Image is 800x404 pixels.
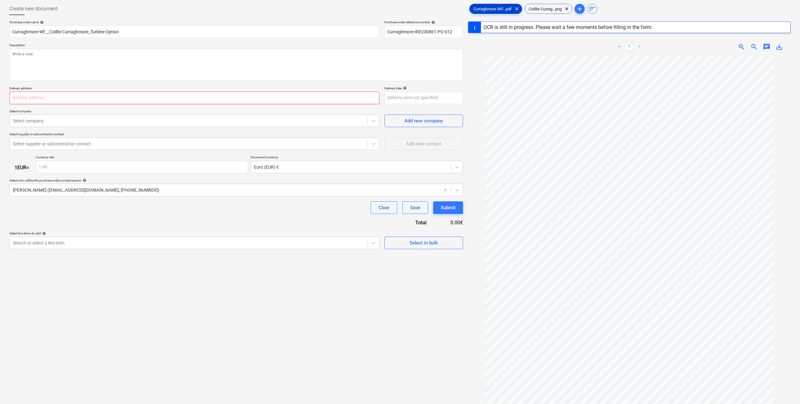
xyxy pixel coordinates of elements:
div: Select who will be the purchase order contact person [9,178,463,182]
span: zoom_out [750,43,758,51]
span: sort [588,5,596,13]
span: help [402,86,407,90]
p: Select company [9,109,379,115]
div: Add new company [405,117,443,125]
span: save_alt [775,43,783,51]
p: Currency rate [36,155,248,160]
div: Total [381,219,437,226]
div: Select line-items to add [9,231,379,235]
input: Delivery address [9,92,379,104]
p: Delivery address [9,86,379,92]
span: chat [763,43,770,51]
span: Create new document [9,5,58,13]
span: Curraghmore WF...pdf [470,7,516,11]
span: help [430,20,435,24]
button: Add new company [384,115,463,127]
div: Curraghmore WF...pdf [469,4,522,14]
div: Purchase order name [9,20,379,24]
span: zoom_in [738,43,745,51]
span: add [576,5,583,13]
div: Save [410,204,420,212]
button: Select in bulk [384,237,463,249]
div: Coillte Currag...png [525,4,572,14]
span: clear [563,5,571,13]
button: Submit [433,201,463,214]
span: clear [513,5,521,13]
input: Order number [384,25,463,38]
p: Document currency [251,155,463,160]
div: 1 EUR = [9,165,36,171]
a: Previous page [615,43,623,51]
span: help [39,20,44,24]
span: Coillte Currag...png [525,7,566,11]
div: Clear [378,204,389,212]
p: Description [9,43,463,48]
div: Select in bulk [410,239,438,247]
a: Next page [636,43,643,51]
input: Delivery date not specified [384,92,463,104]
span: help [41,232,46,235]
p: Select supplier or subcontractor contact [9,132,379,137]
span: help [81,178,86,182]
div: OCR is still in progress. Please wait a few moments before filling in the form. [483,24,653,30]
div: 0.00€ [437,219,463,226]
a: Page 1 is your current page [626,43,633,51]
div: Delivery date [384,86,463,90]
button: Save [402,201,428,214]
button: Clear [371,201,397,214]
iframe: Chat Widget [769,374,800,404]
input: Document name [9,25,379,38]
div: Purchase order reference number [384,20,463,24]
div: Submit [441,204,455,212]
